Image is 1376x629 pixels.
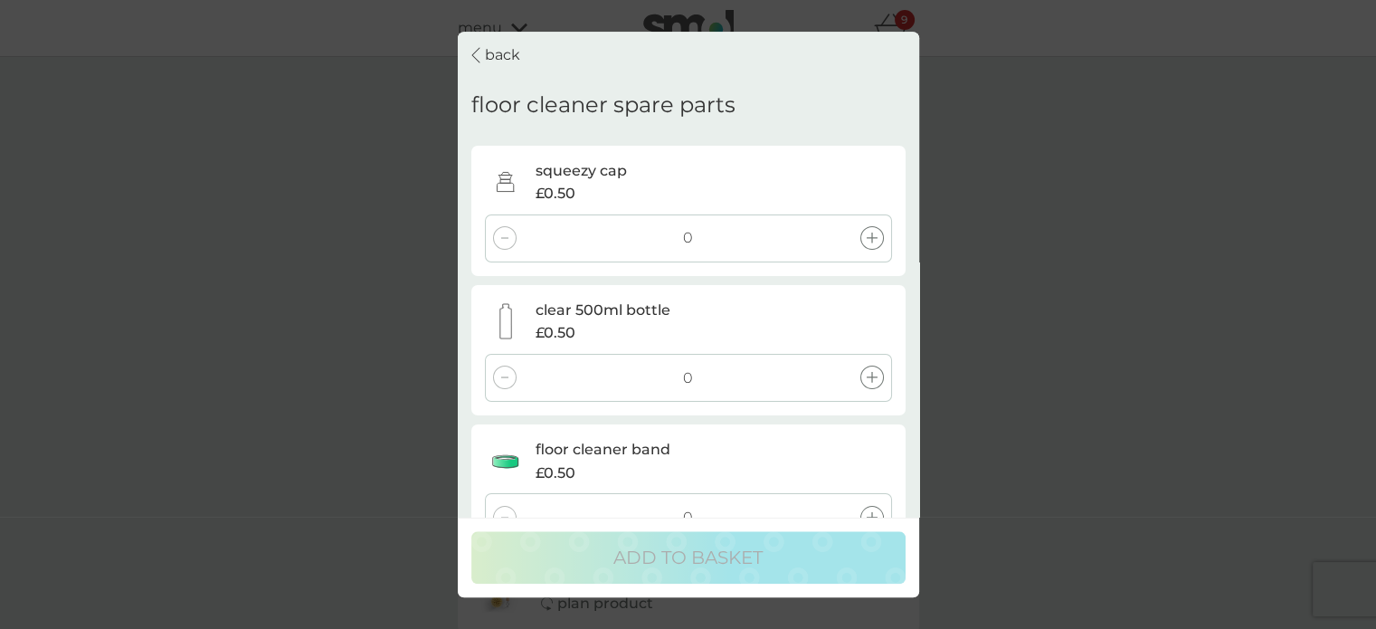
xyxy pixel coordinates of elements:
h2: floor cleaner spare parts [471,92,735,119]
p: floor cleaner band [536,438,670,462]
p: 0 [683,367,693,390]
p: 0 [683,506,693,529]
p: 0 [683,227,693,251]
img: squeezy cap [488,164,524,200]
button: ADD TO BASKET [471,531,906,584]
img: clear 500ml bottle [488,304,524,340]
p: clear 500ml bottle [536,299,670,322]
span: £0.50 [536,182,575,205]
span: £0.50 [536,462,575,485]
button: back [471,32,520,79]
span: £0.50 [536,322,575,346]
p: squeezy cap [536,159,627,183]
p: ADD TO BASKET [613,543,763,572]
img: floor cleaner band [488,443,524,480]
p: back [485,43,520,67]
